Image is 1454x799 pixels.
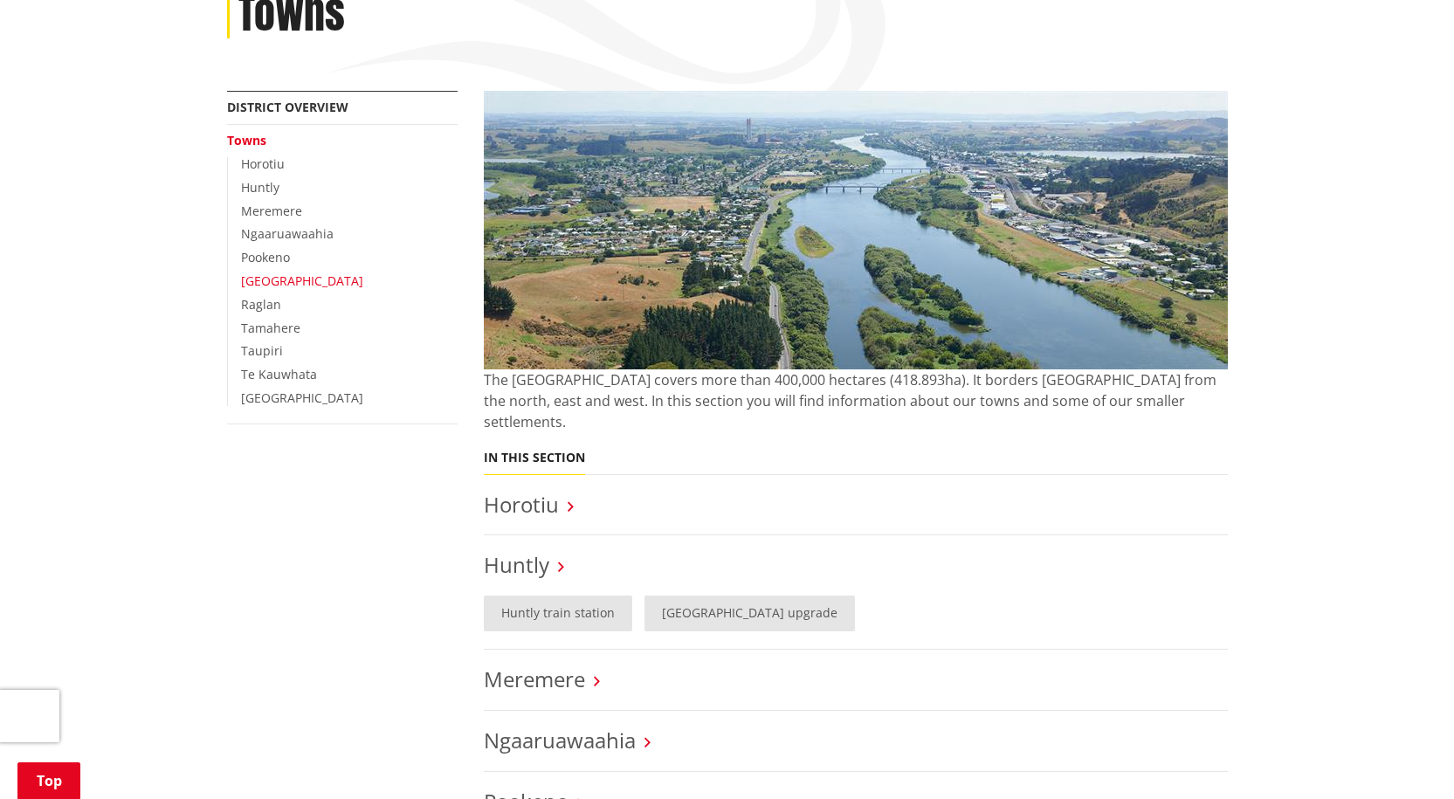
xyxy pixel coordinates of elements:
[484,550,549,579] a: Huntly
[484,369,1228,432] p: The [GEOGRAPHIC_DATA] covers more than 400,000 hectares (418.893ha). It borders [GEOGRAPHIC_DATA]...
[241,203,302,219] a: Meremere
[644,596,855,631] a: [GEOGRAPHIC_DATA] upgrade
[241,389,363,406] a: [GEOGRAPHIC_DATA]
[227,132,266,148] a: Towns
[484,726,636,754] a: Ngaaruawaahia
[484,490,559,519] a: Horotiu
[241,320,300,336] a: Tamahere
[484,596,632,631] a: Huntly train station
[484,91,1228,369] img: Huntly-aerial-photograph
[241,225,334,242] a: Ngaaruawaahia
[17,762,80,799] a: Top
[227,99,348,115] a: District overview
[241,272,363,289] a: [GEOGRAPHIC_DATA]
[241,342,283,359] a: Taupiri
[241,249,290,265] a: Pookeno
[241,179,279,196] a: Huntly
[241,366,317,382] a: Te Kauwhata
[1374,726,1437,789] iframe: Messenger Launcher
[484,451,585,465] h5: In this section
[241,155,285,172] a: Horotiu
[241,296,281,313] a: Raglan
[484,665,585,693] a: Meremere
